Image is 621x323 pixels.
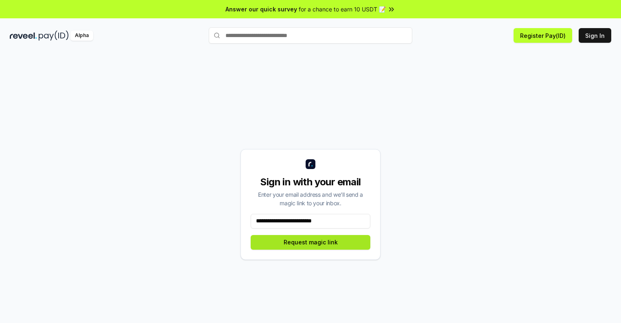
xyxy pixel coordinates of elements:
img: logo_small [306,159,315,169]
span: Answer our quick survey [225,5,297,13]
div: Sign in with your email [251,176,370,189]
div: Enter your email address and we’ll send a magic link to your inbox. [251,190,370,207]
img: pay_id [39,31,69,41]
button: Register Pay(ID) [514,28,572,43]
span: for a chance to earn 10 USDT 📝 [299,5,386,13]
button: Request magic link [251,235,370,250]
img: reveel_dark [10,31,37,41]
div: Alpha [70,31,93,41]
button: Sign In [579,28,611,43]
